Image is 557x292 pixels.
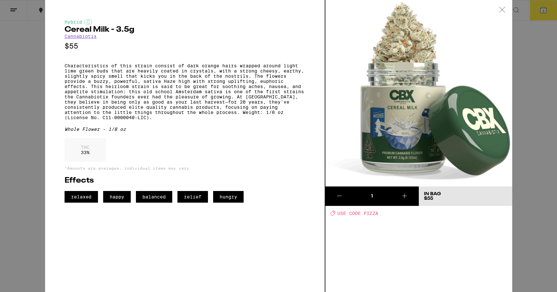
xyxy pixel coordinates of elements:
[65,19,305,25] div: Hybrid
[419,186,512,206] button: In Bag$55
[65,166,305,170] p: *Amounts are averages, individual items may vary.
[177,191,208,203] span: relief
[424,196,433,201] span: $55
[424,192,441,196] div: In Bag
[65,191,98,203] span: relaxed
[65,63,305,120] p: Characteristics of this strain consist of dark orange hairs wrapped around light lime green buds ...
[65,127,305,132] div: Whole Flower - 1/8 oz
[103,191,131,203] span: happy
[81,145,90,150] p: THC
[353,193,391,199] div: 1
[65,34,97,39] a: Cannabiotix
[337,211,378,216] span: USE CODE PIZZA
[65,138,106,162] div: 33 %
[136,191,172,203] span: balanced
[65,26,305,34] h2: Cereal Milk - 3.5g
[65,177,305,185] h2: Effects
[65,42,305,50] p: $55
[213,191,244,203] span: hungry
[84,19,92,25] img: hybridColor.svg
